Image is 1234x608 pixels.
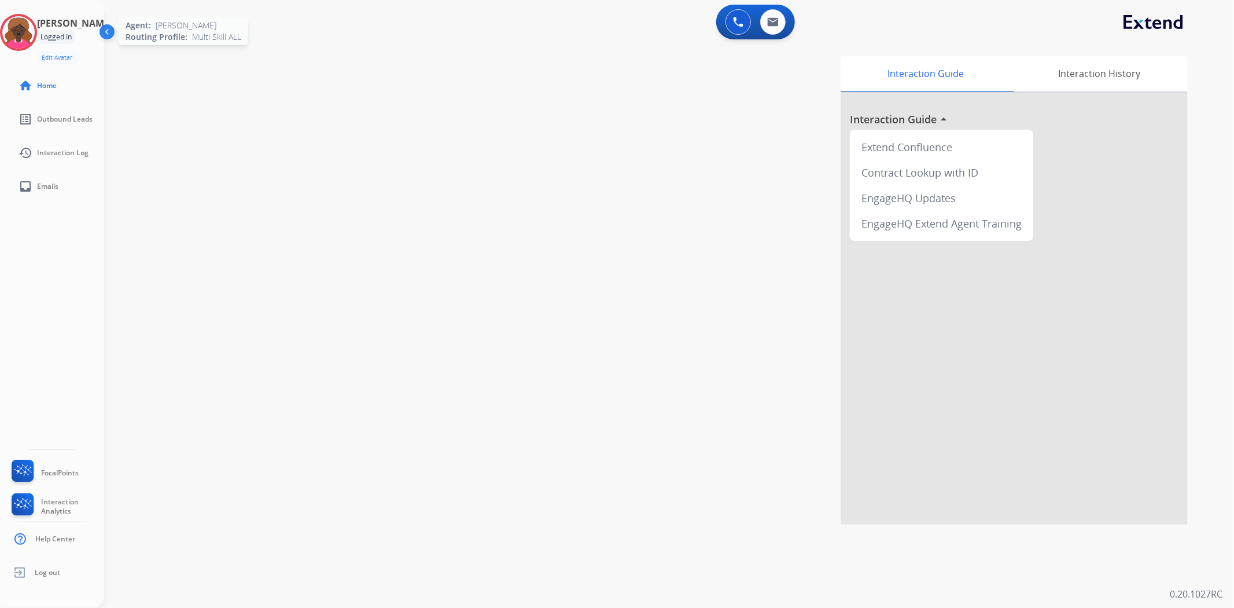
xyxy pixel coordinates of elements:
span: FocalPoints [41,468,79,478]
div: Logged In [37,30,75,44]
span: Emails [37,182,58,191]
span: Multi Skill ALL [192,31,241,43]
span: Log out [35,568,60,577]
mat-icon: list_alt [19,112,32,126]
img: avatar [2,16,35,49]
div: Interaction History [1011,56,1188,91]
mat-icon: inbox [19,180,32,193]
a: FocalPoints [9,460,79,486]
span: Agent: [126,20,151,31]
span: Interaction Log [37,148,89,158]
div: Contract Lookup with ID [854,160,1029,185]
span: Help Center [35,534,75,544]
span: Home [37,81,57,90]
div: Interaction Guide [841,56,1011,91]
div: EngageHQ Extend Agent Training [854,211,1029,236]
span: [PERSON_NAME] [156,20,216,31]
a: Interaction Analytics [9,493,104,520]
p: 0.20.1027RC [1170,587,1222,601]
span: Routing Profile: [126,31,187,43]
span: Interaction Analytics [41,497,104,516]
span: Outbound Leads [37,115,93,124]
mat-icon: home [19,79,32,93]
div: Extend Confluence [854,134,1029,160]
mat-icon: history [19,146,32,160]
h3: [PERSON_NAME] [37,16,112,30]
div: EngageHQ Updates [854,185,1029,211]
button: Edit Avatar [37,51,77,64]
